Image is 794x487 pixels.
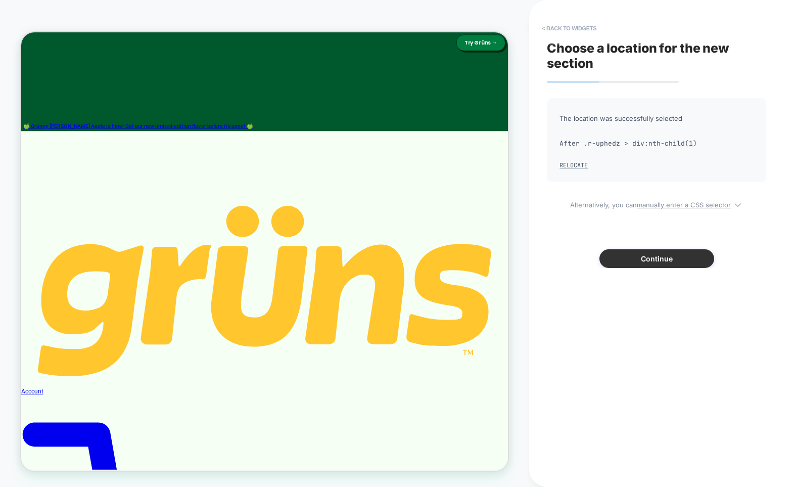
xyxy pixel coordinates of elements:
[580,3,645,25] button: Try Grüns →
[559,136,754,151] span: After .r-uphedz > div:nth-child(1)
[637,201,731,209] u: manually enter a CSS selector
[3,121,309,129] span: 🍏 Grünny [PERSON_NAME] Apple is here! Get our new limited-edition flavor before it's gone! 🍏
[559,161,588,169] button: Relocate
[537,20,601,36] button: < Back to widgets
[547,197,766,209] span: Alternatively, you can
[547,40,729,71] span: Choose a location for the new section
[559,111,754,126] span: The location was successfully selected
[599,249,714,268] button: Continue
